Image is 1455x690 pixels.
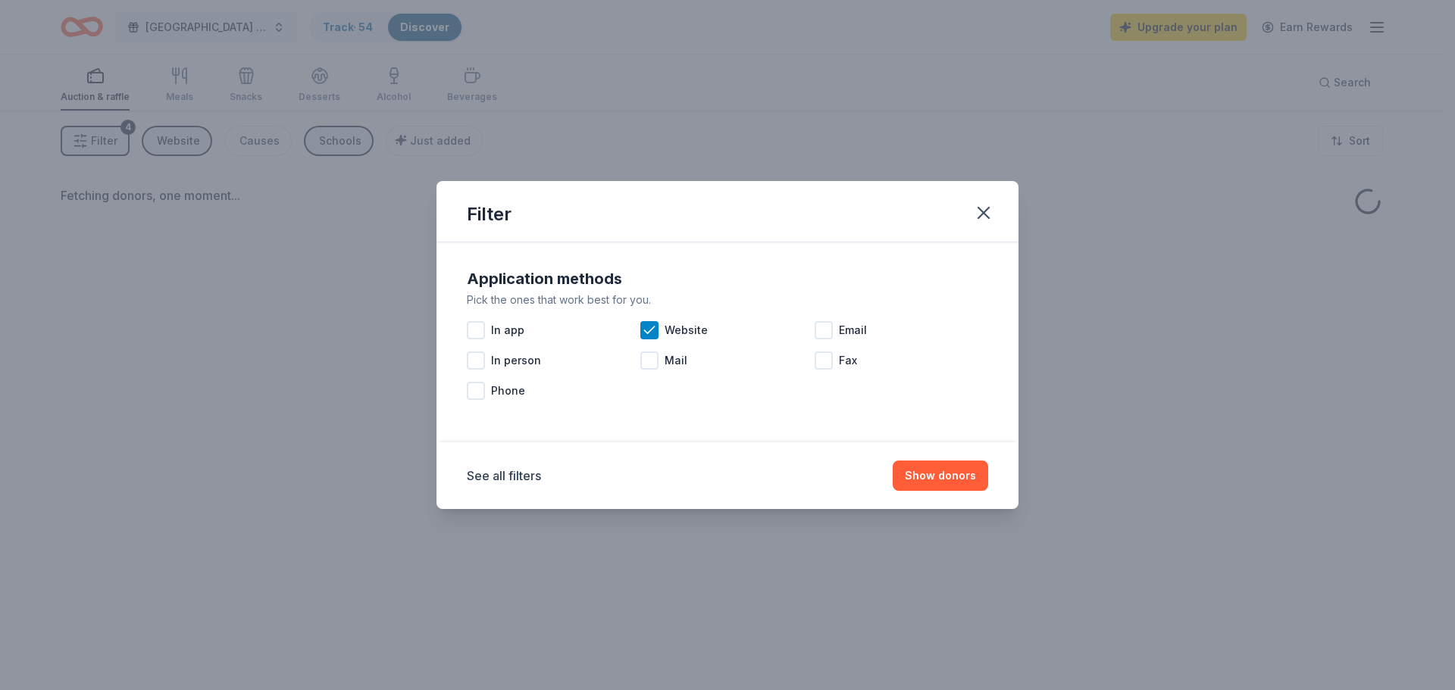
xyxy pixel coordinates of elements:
div: Application methods [467,267,988,291]
button: See all filters [467,467,541,485]
span: Website [665,321,708,339]
div: Filter [467,202,512,226]
span: In app [491,321,524,339]
button: Show donors [893,461,988,491]
span: In person [491,351,541,370]
div: Pick the ones that work best for you. [467,291,988,309]
span: Fax [839,351,857,370]
span: Email [839,321,867,339]
span: Phone [491,382,525,400]
span: Mail [665,351,687,370]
